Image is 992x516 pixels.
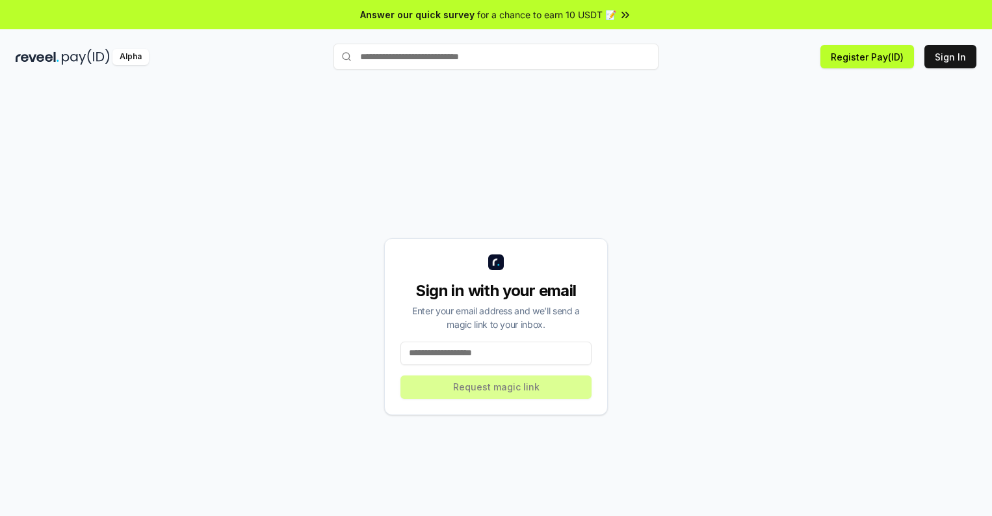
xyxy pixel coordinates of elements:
span: Answer our quick survey [360,8,475,21]
div: Alpha [112,49,149,65]
button: Register Pay(ID) [820,45,914,68]
button: Sign In [924,45,976,68]
img: pay_id [62,49,110,65]
div: Sign in with your email [400,280,592,301]
img: reveel_dark [16,49,59,65]
div: Enter your email address and we’ll send a magic link to your inbox. [400,304,592,331]
img: logo_small [488,254,504,270]
span: for a chance to earn 10 USDT 📝 [477,8,616,21]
